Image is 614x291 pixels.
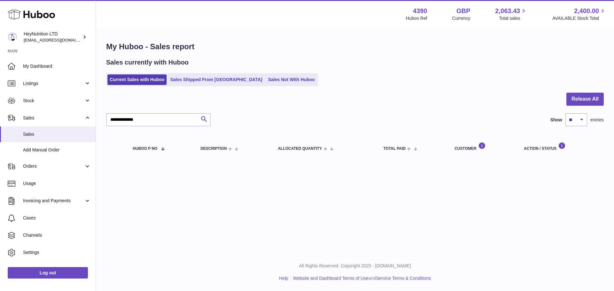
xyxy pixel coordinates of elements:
span: 2,400.00 [574,7,599,15]
span: Total paid [383,147,406,151]
a: Sales Shipped From [GEOGRAPHIC_DATA] [168,74,264,85]
a: Help [279,276,288,281]
span: Description [201,147,227,151]
span: entries [590,117,604,123]
div: Customer [454,142,511,151]
h1: My Huboo - Sales report [106,42,604,52]
strong: GBP [456,7,470,15]
img: info@heynutrition.com [8,32,17,42]
li: and [291,275,431,281]
a: Sales Not With Huboo [266,74,317,85]
span: My Dashboard [23,63,91,69]
span: ALLOCATED Quantity [278,147,322,151]
span: Sales [23,115,84,121]
span: Channels [23,232,91,238]
span: 2,063.43 [495,7,520,15]
span: Orders [23,163,84,169]
span: [EMAIL_ADDRESS][DOMAIN_NAME] [24,37,94,42]
p: All Rights Reserved. Copyright 2025 - [DOMAIN_NAME] [101,263,609,269]
span: AVAILABLE Stock Total [552,15,606,21]
a: Log out [8,267,88,279]
div: Action / Status [524,142,597,151]
span: Settings [23,249,91,256]
div: Huboo Ref [406,15,427,21]
h2: Sales currently with Huboo [106,58,189,67]
a: Current Sales with Huboo [107,74,167,85]
label: Show [550,117,562,123]
span: Cases [23,215,91,221]
strong: 4390 [413,7,427,15]
a: Website and Dashboard Terms of Use [293,276,368,281]
span: Add Manual Order [23,147,91,153]
span: Listings [23,80,84,87]
span: Huboo P no [133,147,157,151]
span: Sales [23,131,91,137]
span: Invoicing and Payments [23,198,84,204]
a: 2,400.00 AVAILABLE Stock Total [552,7,606,21]
span: Stock [23,98,84,104]
span: Total sales [499,15,527,21]
a: 2,063.43 Total sales [495,7,528,21]
a: Service Terms & Conditions [376,276,431,281]
span: Usage [23,180,91,187]
button: Release All [566,93,604,106]
div: HeyNutrition LTD [24,31,81,43]
div: Currency [452,15,470,21]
